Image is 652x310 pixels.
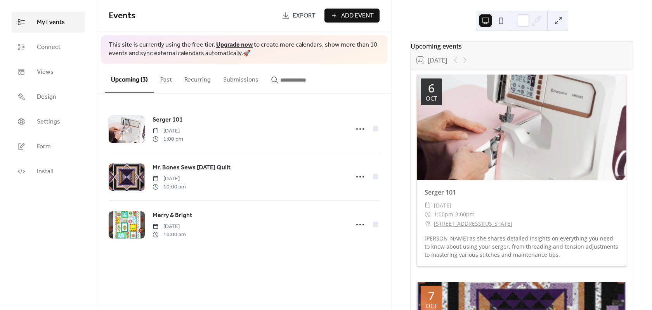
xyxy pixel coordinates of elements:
span: - [453,210,455,219]
div: Upcoming events [411,42,633,51]
a: Serger 101 [153,115,183,125]
a: Mr. Bones Sews [DATE] Quilt [153,163,231,173]
span: [DATE] [153,127,183,135]
span: [DATE] [153,223,186,231]
div: ​ [425,201,431,210]
span: [DATE] [153,175,186,183]
span: Design [37,92,56,102]
span: My Events [37,18,65,27]
a: [STREET_ADDRESS][US_STATE] [434,219,512,228]
span: Events [109,7,135,24]
div: 6 [428,82,435,94]
a: Form [12,136,85,157]
span: 1:00pm [434,210,453,219]
a: Export [276,9,321,23]
span: This site is currently using the free tier. to create more calendars, show more than 10 events an... [109,41,380,58]
span: Install [37,167,53,176]
span: 3:00pm [455,210,475,219]
button: Past [154,64,178,92]
span: Mr. Bones Sews [DATE] Quilt [153,163,231,172]
button: Recurring [178,64,217,92]
div: Oct [426,303,437,309]
a: Upgrade now [216,39,253,51]
span: Settings [37,117,60,127]
a: Views [12,61,85,82]
span: Merry & Bright [153,211,192,220]
button: Add Event [324,9,380,23]
a: Settings [12,111,85,132]
div: [PERSON_NAME] as she shares detailed insights on everything you need to know about using your ser... [417,234,627,259]
div: ​ [425,219,431,228]
span: Connect [37,43,61,52]
span: 10:00 am [153,231,186,239]
div: ​ [425,210,431,219]
span: 10:00 am [153,183,186,191]
span: [DATE] [434,201,451,210]
span: Export [293,11,316,21]
button: Upcoming (3) [105,64,154,93]
a: My Events [12,12,85,33]
div: 7 [428,290,435,301]
span: 1:00 pm [153,135,183,143]
span: Form [37,142,51,152]
a: Install [12,161,85,182]
button: Submissions [217,64,265,92]
div: Serger 101 [417,188,627,197]
a: Merry & Bright [153,211,192,221]
a: Design [12,86,85,107]
span: Add Event [341,11,374,21]
span: Views [37,68,54,77]
a: Connect [12,37,85,57]
div: Oct [426,96,437,101]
